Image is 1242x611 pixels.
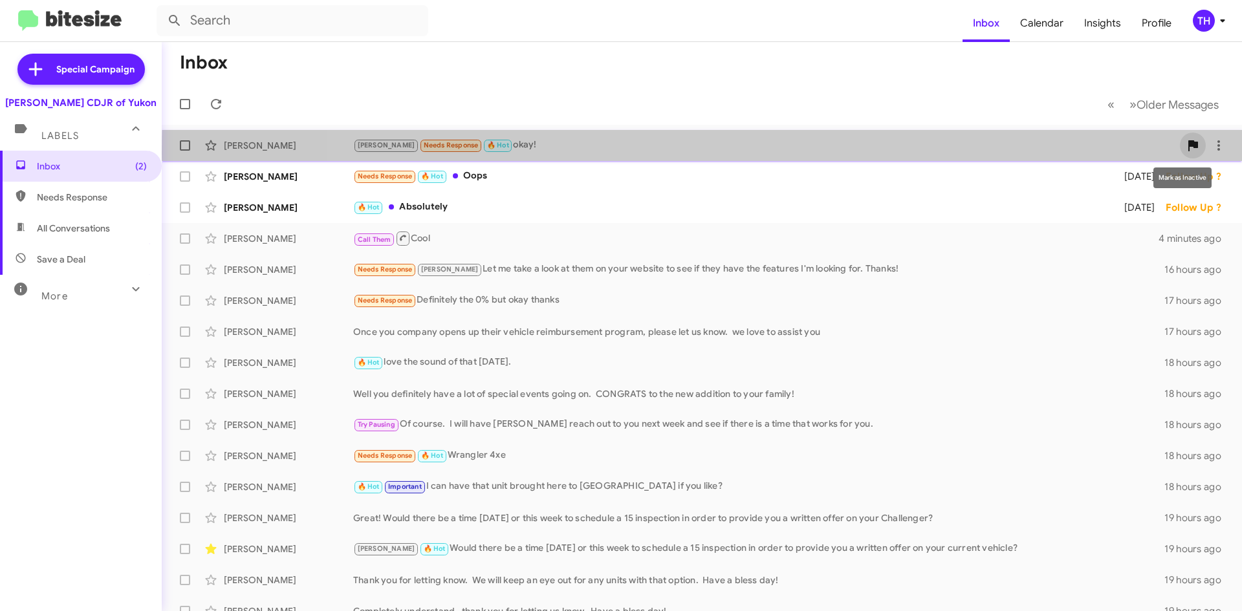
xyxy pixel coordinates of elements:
div: [DATE] [1107,201,1166,214]
span: Labels [41,130,79,142]
div: okay! [353,138,1180,153]
span: (2) [135,160,147,173]
span: Call Them [358,235,391,244]
div: 18 hours ago [1164,449,1232,462]
span: « [1107,96,1115,113]
div: [PERSON_NAME] [224,263,353,276]
div: 19 hours ago [1164,542,1232,555]
div: TH [1193,10,1215,32]
span: All Conversations [37,222,110,235]
div: 18 hours ago [1164,387,1232,400]
div: love the sound of that [DATE]. [353,355,1164,370]
div: [PERSON_NAME] [224,201,353,214]
div: Of course. I will have [PERSON_NAME] reach out to you next week and see if there is a time that w... [353,417,1164,432]
div: Cool [353,230,1159,246]
div: [PERSON_NAME] [224,325,353,338]
div: I can have that unit brought here to [GEOGRAPHIC_DATA] if you like? [353,479,1164,494]
div: Wrangler 4xe [353,448,1164,463]
span: Older Messages [1137,98,1219,112]
span: Needs Response [358,451,413,460]
span: Needs Response [358,265,413,273]
span: [PERSON_NAME] [358,544,415,553]
a: Calendar [1010,5,1074,42]
div: 17 hours ago [1164,294,1232,307]
div: [PERSON_NAME] [224,542,353,555]
div: Great! Would there be a time [DATE] or this week to schedule a 15 inspection in order to provide ... [353,511,1164,524]
div: 16 hours ago [1164,263,1232,276]
div: Absolutely [353,200,1107,215]
span: 🔥 Hot [424,544,446,553]
div: 19 hours ago [1164,511,1232,524]
div: [PERSON_NAME] [224,449,353,462]
div: 17 hours ago [1164,325,1232,338]
button: TH [1182,10,1228,32]
span: 🔥 Hot [421,172,443,180]
span: Special Campaign [56,63,135,76]
span: Needs Response [424,141,479,149]
div: Once you company opens up their vehicle reimbursement program, please let us know. we love to ass... [353,325,1164,338]
div: [PERSON_NAME] [224,511,353,524]
div: Mark as Inactive [1153,167,1212,188]
div: Let me take a look at them on your website to see if they have the features I'm looking for. Thanks! [353,262,1164,277]
div: Well you definitely have a lot of special events going on. CONGRATS to the new addition to your f... [353,387,1164,400]
span: » [1129,96,1137,113]
div: [PERSON_NAME] [224,387,353,400]
div: Oops [353,169,1107,184]
span: Needs Response [37,191,147,204]
a: Insights [1074,5,1131,42]
span: Needs Response [358,172,413,180]
span: More [41,290,68,302]
div: Thank you for letting know. We will keep an eye out for any units with that option. Have a bless ... [353,573,1164,586]
div: Definitely the 0% but okay thanks [353,293,1164,308]
a: Profile [1131,5,1182,42]
span: Important [388,482,422,491]
div: [PERSON_NAME] [224,139,353,152]
span: [PERSON_NAME] [358,141,415,149]
div: [PERSON_NAME] [224,232,353,245]
div: 4 minutes ago [1159,232,1232,245]
span: 🔥 Hot [487,141,509,149]
button: Previous [1100,91,1122,118]
span: Try Pausing [358,420,395,429]
span: 🔥 Hot [358,482,380,491]
div: [PERSON_NAME] [224,573,353,586]
nav: Page navigation example [1100,91,1226,118]
div: [PERSON_NAME] [224,170,353,183]
div: 18 hours ago [1164,480,1232,493]
div: Would there be a time [DATE] or this week to schedule a 15 inspection in order to provide you a w... [353,541,1164,556]
span: Needs Response [358,296,413,305]
button: Next [1122,91,1226,118]
span: [PERSON_NAME] [421,265,479,273]
input: Search [157,5,428,36]
div: 19 hours ago [1164,573,1232,586]
span: 🔥 Hot [421,451,443,460]
div: 18 hours ago [1164,418,1232,431]
h1: Inbox [180,52,228,73]
div: Follow Up ? [1166,201,1232,214]
div: 18 hours ago [1164,356,1232,369]
div: [PERSON_NAME] [224,480,353,493]
span: Inbox [37,160,147,173]
div: [PERSON_NAME] [224,356,353,369]
a: Inbox [963,5,1010,42]
div: [PERSON_NAME] [224,418,353,431]
a: Special Campaign [17,54,145,85]
div: [PERSON_NAME] CDJR of Yukon [5,96,157,109]
span: 🔥 Hot [358,203,380,211]
div: [DATE] [1107,170,1166,183]
span: 🔥 Hot [358,358,380,367]
span: Save a Deal [37,253,85,266]
div: [PERSON_NAME] [224,294,353,307]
